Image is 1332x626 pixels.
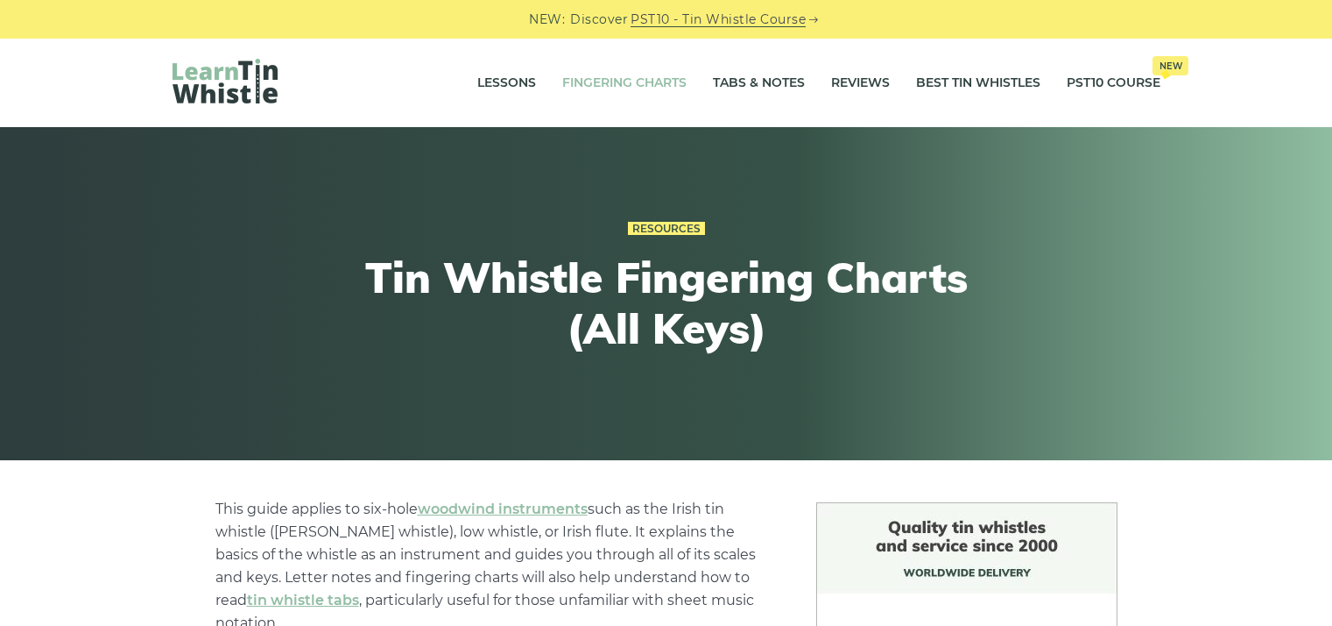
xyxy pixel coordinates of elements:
[1067,61,1160,105] a: PST10 CourseNew
[418,501,588,517] a: woodwind instruments
[628,222,705,236] a: Resources
[247,592,359,608] a: tin whistle tabs
[562,61,687,105] a: Fingering Charts
[916,61,1040,105] a: Best Tin Whistles
[713,61,805,105] a: Tabs & Notes
[831,61,890,105] a: Reviews
[477,61,536,105] a: Lessons
[1152,56,1188,75] span: New
[173,59,278,103] img: LearnTinWhistle.com
[344,253,989,353] h1: Tin Whistle Fingering Charts (All Keys)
